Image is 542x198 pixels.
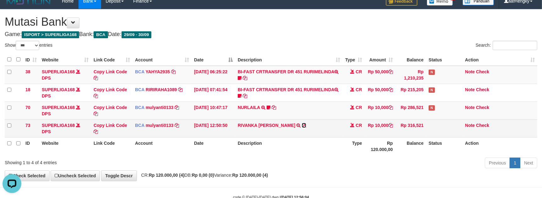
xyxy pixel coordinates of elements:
button: Open LiveChat chat widget [3,3,21,21]
a: Check Selected [5,170,50,181]
a: SUPERLIGA168 [42,87,75,92]
th: Account [133,137,192,155]
a: Note [465,105,475,110]
a: Note [465,87,475,92]
td: [DATE] 10:47:17 [192,102,235,119]
span: CR [356,69,362,74]
td: Rp 1,210,235 [395,66,426,84]
a: 1 [510,158,520,168]
th: Status [426,54,463,66]
a: Copy Link Code [94,87,127,98]
a: SUPERLIGA168 [42,105,75,110]
a: Copy Rp 50,000 to clipboard [388,69,393,74]
span: CR: DB: Variance: [138,173,268,178]
span: CR [356,123,362,128]
a: Toggle Descr [101,170,137,181]
th: ID: activate to sort column ascending [23,54,39,66]
strong: Rp 0,00 (0) [192,173,214,178]
a: Copy RIRIRAHA1089 to clipboard [178,87,182,92]
strong: Rp 120.000,00 (4) [232,173,268,178]
th: Link Code: activate to sort column ascending [91,54,133,66]
select: Showentries [16,41,39,50]
a: Copy Rp 10,000 to clipboard [388,105,393,110]
td: [DATE] 07:41:54 [192,84,235,102]
label: Search: [476,41,537,50]
a: Copy Rp 10,000 to clipboard [388,123,393,128]
td: Rp 215,205 [395,84,426,102]
td: DPS [39,102,91,119]
th: Description [235,137,343,155]
a: Uncheck Selected [51,170,100,181]
span: 70 [25,105,30,110]
th: Link Code [91,137,133,155]
th: Status [426,137,463,155]
th: Account: activate to sort column ascending [133,54,192,66]
th: Balance [395,54,426,66]
th: Action [463,137,537,155]
div: Showing 1 to 4 of 4 entries [5,157,221,166]
td: DPS [39,66,91,84]
a: Copy mulyanti0133 to clipboard [175,123,179,128]
th: Website [39,137,91,155]
td: DPS [39,84,91,102]
td: BI-FAST CRTRANSFER DR 451 RURIMELINDA [235,84,343,102]
td: Rp 316,521 [395,119,426,137]
a: Next [520,158,537,168]
span: BCA [94,31,108,38]
th: ID [23,137,39,155]
span: BCA [135,123,144,128]
th: Balance [395,137,426,155]
h4: Game: Bank: Date: [5,31,537,38]
th: Website: activate to sort column ascending [39,54,91,66]
a: Copy BI-FAST CRTRANSFER DR 451 RURIMELINDA to clipboard [243,76,247,81]
span: 29/09 - 30/09 [122,31,152,38]
a: Note [465,69,475,74]
td: DPS [39,119,91,137]
span: CR [356,87,362,92]
label: Show entries [5,41,52,50]
span: 73 [25,123,30,128]
th: Date: activate to sort column descending [192,54,235,66]
h1: Mutasi Bank [5,16,537,28]
span: Has Note [429,105,435,111]
a: Check [476,87,489,92]
a: Note [465,123,475,128]
span: 18 [25,87,30,92]
a: Copy NURLAILA to clipboard [272,105,276,110]
span: BCA [135,87,144,92]
th: Rp 120.000,00 [365,137,395,155]
span: CR [356,105,362,110]
td: Rp 10,000 [365,119,395,137]
a: Copy BI-FAST CRTRANSFER DR 451 RURIMELINDA to clipboard [243,93,247,98]
td: Rp 50,000 [365,84,395,102]
th: Type [343,137,365,155]
th: Date [192,137,235,155]
a: mulyanti0133 [146,123,174,128]
a: Previous [485,158,510,168]
td: BI-FAST CRTRANSFER DR 451 RURIMELINDA [235,66,343,84]
a: mulyanti0133 [146,105,174,110]
td: Rp 286,521 [395,102,426,119]
th: Type: activate to sort column ascending [343,54,365,66]
a: SUPERLIGA168 [42,69,75,74]
a: Copy RIVANKA ABYAN YUSU to clipboard [302,123,306,128]
a: RIRIRAHA1089 [146,87,177,92]
a: Copy Link Code [94,69,127,81]
a: Check [476,123,489,128]
td: [DATE] 12:50:50 [192,119,235,137]
strong: Rp 120.000,00 (4) [149,173,185,178]
span: Has Note [429,87,435,93]
a: SUPERLIGA168 [42,123,75,128]
span: 38 [25,69,30,74]
span: Has Note [429,70,435,75]
th: Amount: activate to sort column ascending [365,54,395,66]
a: Copy YAHYA2935 to clipboard [171,69,176,74]
a: Copy mulyanti0133 to clipboard [175,105,179,110]
a: NURLAILA [238,105,260,110]
a: YAHYA2935 [145,69,170,74]
a: Copy Link Code [94,105,127,116]
a: Check [476,105,489,110]
a: RIVANKA [PERSON_NAME] [238,123,295,128]
th: Action: activate to sort column ascending [463,54,537,66]
td: Rp 50,000 [365,66,395,84]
